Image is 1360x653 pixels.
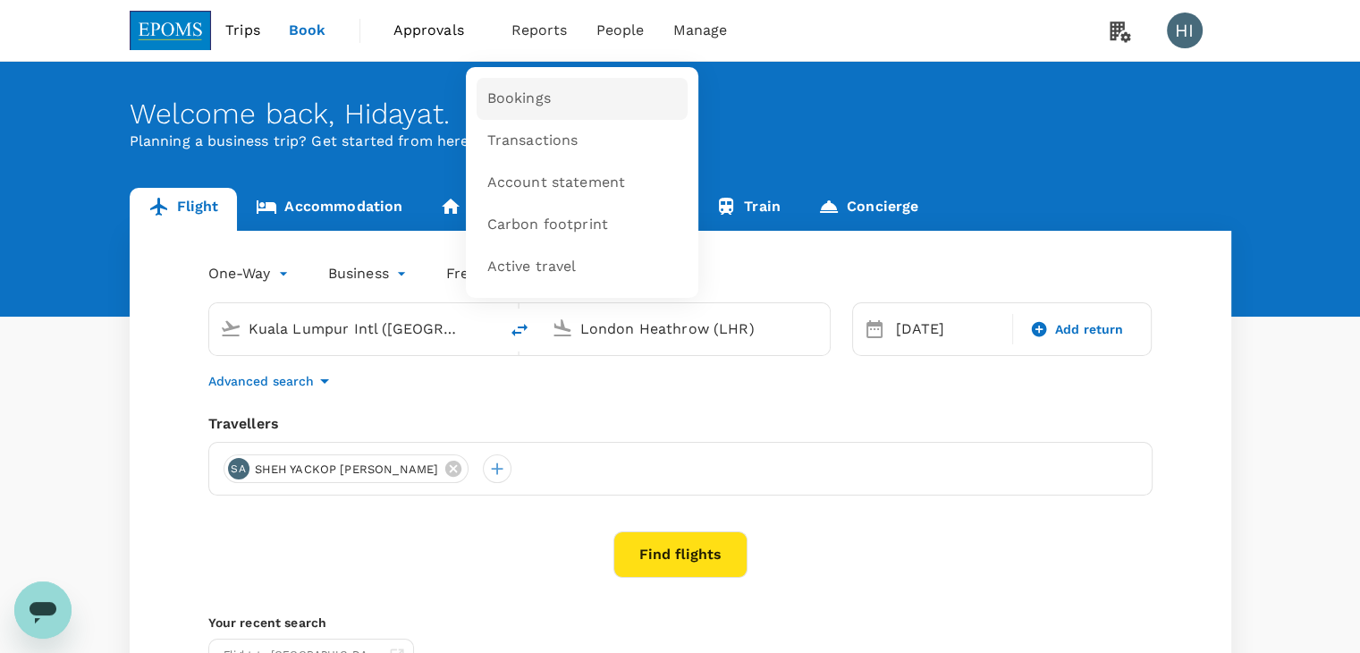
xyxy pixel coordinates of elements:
[224,454,469,483] div: SASHEH YACKOP [PERSON_NAME]
[487,215,608,235] span: Carbon footprint
[208,372,314,390] p: Advanced search
[446,263,653,284] button: Frequent flyer programme
[889,311,1009,347] div: [DATE]
[477,120,688,162] a: Transactions
[130,98,1231,131] div: Welcome back , Hidayat .
[487,89,551,109] span: Bookings
[1167,13,1203,48] div: HI
[511,20,568,41] span: Reports
[487,173,626,193] span: Account statement
[487,257,577,277] span: Active travel
[14,581,72,639] iframe: Button to launch messaging window
[477,162,688,204] a: Account statement
[596,20,645,41] span: People
[486,326,489,330] button: Open
[477,78,688,120] a: Bookings
[697,188,799,231] a: Train
[208,413,1153,435] div: Travellers
[817,326,821,330] button: Open
[289,20,326,41] span: Book
[225,20,260,41] span: Trips
[487,131,579,151] span: Transactions
[393,20,483,41] span: Approvals
[130,188,238,231] a: Flight
[1055,320,1124,339] span: Add return
[328,259,410,288] div: Business
[244,461,450,479] span: SHEH YACKOP [PERSON_NAME]
[477,204,688,246] a: Carbon footprint
[130,131,1231,152] p: Planning a business trip? Get started from here.
[799,188,937,231] a: Concierge
[421,188,558,231] a: Long stay
[498,309,541,352] button: delete
[208,370,335,392] button: Advanced search
[672,20,727,41] span: Manage
[228,458,249,479] div: SA
[208,614,1153,632] p: Your recent search
[477,246,688,288] a: Active travel
[208,259,292,288] div: One-Way
[249,315,460,343] input: Depart from
[613,531,748,578] button: Find flights
[130,11,212,50] img: EPOMS SDN BHD
[580,315,792,343] input: Going to
[446,263,631,284] p: Frequent flyer programme
[237,188,421,231] a: Accommodation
